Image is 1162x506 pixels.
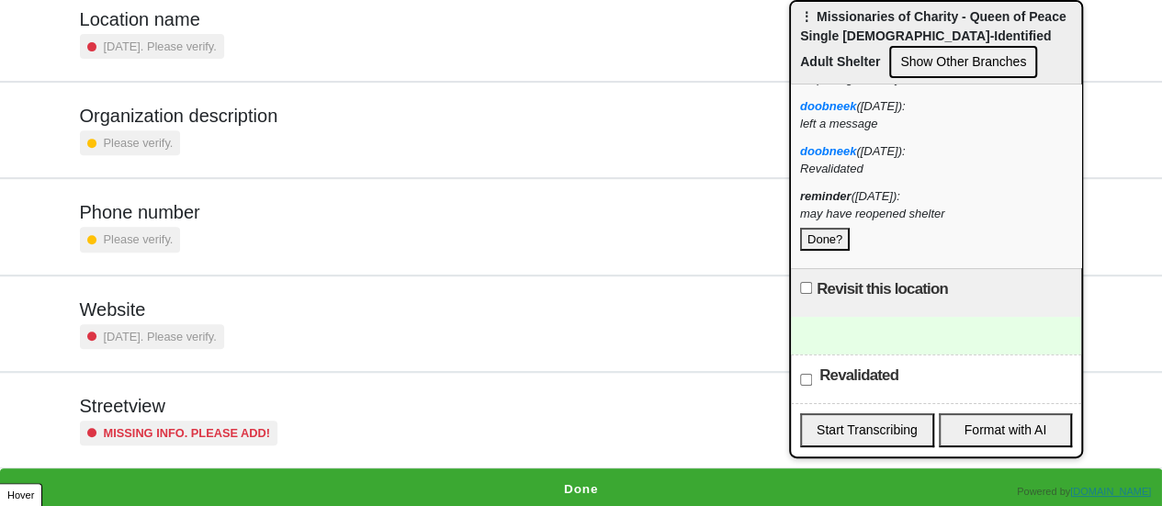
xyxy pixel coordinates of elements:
a: doobneek [800,99,856,113]
label: Revisit this location [817,278,948,300]
label: Revalidated [819,365,898,387]
button: Show Other Branches [889,46,1037,78]
small: Missing info. Please add! [104,424,271,442]
h5: Location name [80,8,224,30]
small: [DATE]. Please verify. [104,328,217,345]
h5: Streetview [80,395,278,417]
small: [DATE]. Please verify. [104,38,217,55]
button: Done? [800,228,850,252]
a: doobneek [800,144,856,158]
div: Powered by [1017,484,1151,500]
h5: Organization description [80,105,278,127]
h5: Website [80,298,224,320]
strong: reminder [800,189,852,203]
button: Format with AI [939,413,1073,447]
button: Start Transcribing [800,413,934,447]
div: ([DATE]): Revalidated [800,142,1072,178]
small: Please verify. [104,134,174,152]
div: ([DATE]): may have reopened shelter [800,187,1072,252]
h5: Phone number [80,201,200,223]
span: ⋮ Missionaries of Charity - Queen of Peace Single [DEMOGRAPHIC_DATA]-Identified Adult Shelter [800,9,1066,69]
div: ([DATE]): left a message [800,97,1072,133]
a: [DOMAIN_NAME] [1070,486,1151,497]
small: Please verify. [104,231,174,248]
